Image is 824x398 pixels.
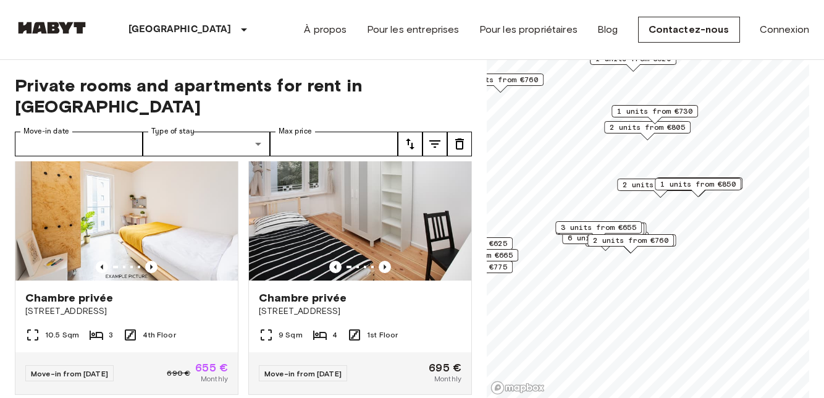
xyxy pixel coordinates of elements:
a: Blog [597,22,618,37]
img: Marketing picture of unit DE-01-232-03M [249,132,471,281]
div: Map marker [617,179,704,198]
div: Map marker [555,221,642,240]
span: 2 units from €805 [610,122,685,133]
div: Map marker [587,234,674,253]
span: 655 € [195,362,228,373]
span: 3 units from €655 [561,222,636,233]
span: 3 units from €625 [432,238,507,249]
span: Monthly [201,373,228,384]
span: 1 units from €730 [617,106,692,117]
a: Connexion [760,22,809,37]
span: 1 units from €850 [660,179,736,190]
button: tune [423,132,447,156]
div: Map marker [604,121,691,140]
label: Type of stay [151,126,195,137]
span: Private rooms and apartments for rent in [GEOGRAPHIC_DATA] [15,75,472,117]
span: 2 units from €655 [623,179,698,190]
span: Move-in from [DATE] [264,369,342,378]
label: Max price [279,126,312,137]
button: tune [447,132,472,156]
div: Map marker [655,178,741,197]
div: Map marker [656,177,742,197]
div: Map marker [457,74,544,93]
span: Monthly [434,373,461,384]
button: Previous image [145,261,158,273]
a: À propos [304,22,347,37]
span: 2 units from €760 [593,235,668,246]
span: [STREET_ADDRESS] [259,305,461,318]
a: Contactez-nous [638,17,740,43]
img: Marketing picture of unit DE-01-07-009-02Q [15,132,238,281]
img: Habyt [15,22,89,34]
span: 1st Floor [367,329,398,341]
button: tune [398,132,423,156]
span: 4th Floor [143,329,175,341]
span: Chambre privée [259,290,347,305]
span: Move-in from [DATE] [31,369,108,378]
span: 690 € [167,368,190,379]
p: [GEOGRAPHIC_DATA] [128,22,232,37]
a: Pour les entreprises [367,22,460,37]
a: Marketing picture of unit DE-01-07-009-02QPrevious imagePrevious imageChambre privée[STREET_ADDRE... [15,132,238,395]
button: Previous image [96,261,108,273]
label: Move-in date [23,126,69,137]
a: Marketing picture of unit DE-01-232-03MPrevious imagePrevious imageChambre privée[STREET_ADDRESS]... [248,132,472,395]
span: 1 units from €760 [463,74,538,85]
span: [STREET_ADDRESS] [25,305,228,318]
span: 9 Sqm [279,329,303,341]
div: Map marker [612,105,698,124]
span: 10.5 Sqm [45,329,79,341]
div: Map marker [586,234,676,253]
a: Mapbox logo [490,381,545,395]
input: Choose date [15,132,143,156]
span: 4 [332,329,337,341]
button: Previous image [329,261,342,273]
span: Chambre privée [25,290,113,305]
button: Previous image [379,261,391,273]
span: 695 € [429,362,461,373]
span: 3 [109,329,113,341]
a: Pour les propriétaires [479,22,578,37]
span: 4 units from €665 [437,250,513,261]
div: Map marker [556,222,647,242]
div: Map marker [590,53,676,72]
